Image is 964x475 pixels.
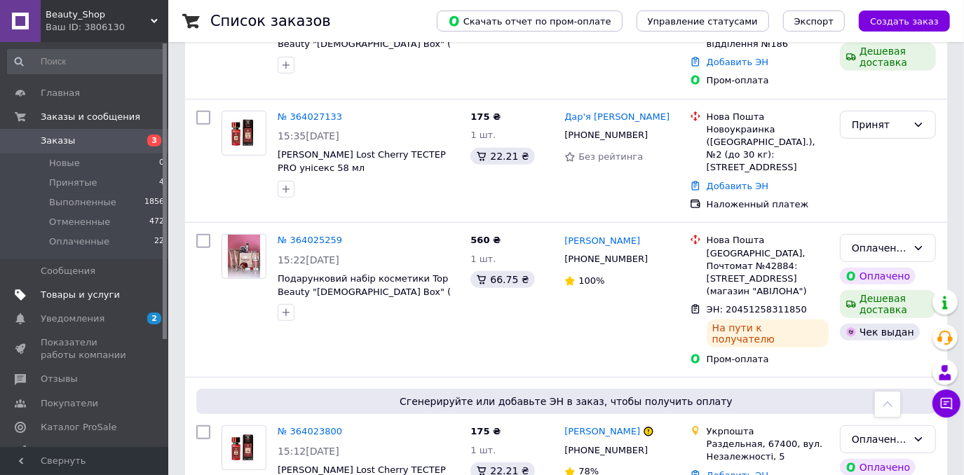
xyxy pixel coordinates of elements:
[147,135,161,146] span: 3
[852,117,907,132] div: Принят
[7,49,165,74] input: Поиск
[278,446,339,457] span: 15:12[DATE]
[222,425,266,470] a: Фото товару
[564,130,648,140] span: [PHONE_NUMBER]
[564,111,670,124] a: Дар'я [PERSON_NAME]
[278,111,342,122] a: № 364027133
[41,289,120,301] span: Товары и услуги
[578,151,643,162] span: Без рейтинга
[707,304,807,315] span: ЭН: 20451258311850
[144,196,164,209] span: 1856
[840,268,916,284] div: Оплачено
[41,445,93,457] span: Аналитика
[228,235,261,278] img: Фото товару
[707,181,768,191] a: Добавить ЭН
[46,21,168,34] div: Ваш ID: 3806130
[470,271,534,288] div: 66.75 ₴
[470,426,501,436] span: 175 ₴
[41,421,116,434] span: Каталог ProSale
[41,397,98,410] span: Покупатели
[159,157,164,170] span: 0
[49,196,116,209] span: Выполненные
[202,394,930,408] span: Сгенерируйте или добавьте ЭН в заказ, чтобы получить оплату
[278,273,451,310] a: Подарунковий набір косметики Top Beauty "[DEMOGRAPHIC_DATA] Box" ( 8 товарів в наборі)
[437,11,623,32] button: Скачать отчет по пром-оплате
[154,235,164,248] span: 22
[707,247,829,298] div: [GEOGRAPHIC_DATA], Почтомат №42884: [STREET_ADDRESS] (магазин "АВІЛОНА")
[222,111,266,156] a: Фото товару
[147,312,161,324] span: 2
[470,445,496,455] span: 1 шт.
[859,11,950,32] button: Создать заказ
[852,240,907,256] div: Оплаченный
[278,149,446,173] a: [PERSON_NAME] Lost Cherry ТЕСТЕР PRO унісекс 58 мл
[840,290,936,318] div: Дешевая доставка
[707,198,829,211] div: Наложенный платеж
[41,135,75,147] span: Заказы
[578,275,604,286] span: 100%
[49,157,80,170] span: Новые
[278,426,342,436] a: № 364023800
[448,15,611,27] span: Скачать отчет по пром-оплате
[149,216,164,228] span: 472
[278,130,339,142] span: 15:35[DATE]
[707,111,829,123] div: Нова Пошта
[41,336,130,362] span: Показатели работы компании
[49,235,109,248] span: Оплаченные
[278,254,339,266] span: 15:22[DATE]
[870,16,939,27] span: Создать заказ
[648,16,758,27] span: Управление статусами
[564,445,648,455] span: [PHONE_NUMBER]
[470,111,501,122] span: 175 ₴
[707,438,829,463] div: Раздельная, 67400, вул. Незалежності, 5
[794,16,834,27] span: Экспорт
[564,235,640,248] a: [PERSON_NAME]
[46,8,151,21] span: Beauty_Shop
[222,115,266,151] img: Фото товару
[41,111,140,123] span: Заказы и сообщения
[41,312,104,325] span: Уведомления
[845,15,950,26] a: Создать заказ
[470,254,496,264] span: 1 шт.
[637,11,769,32] button: Управление статусами
[564,425,640,439] a: [PERSON_NAME]
[707,74,829,87] div: Пром-оплата
[707,353,829,366] div: Пром-оплата
[932,390,960,418] button: Чат с покупателем
[278,26,451,62] a: Подарунковий набір косметики Top Beauty "[DEMOGRAPHIC_DATA] Box" ( 8 товарів в наборі)
[470,148,534,165] div: 22.21 ₴
[840,43,936,71] div: Дешевая доставка
[840,324,920,340] div: Чек выдан
[222,234,266,279] a: Фото товару
[707,234,829,247] div: Нова Пошта
[707,425,829,438] div: Укрпошта
[41,87,80,99] span: Главная
[49,177,97,189] span: Принятые
[222,430,266,466] img: Фото товару
[707,319,829,347] div: На пути к получателю
[210,13,331,29] h1: Список заказов
[41,265,95,277] span: Сообщения
[707,123,829,174] div: Новоукраинка ([GEOGRAPHIC_DATA].), №2 (до 30 кг): [STREET_ADDRESS]
[470,130,496,140] span: 1 шт.
[852,432,907,447] div: Оплаченный
[470,235,501,245] span: 560 ₴
[564,254,648,264] span: [PHONE_NUMBER]
[783,11,845,32] button: Экспорт
[41,373,78,385] span: Отзывы
[159,177,164,189] span: 4
[278,235,342,245] a: № 364025259
[707,57,768,67] a: Добавить ЭН
[49,216,110,228] span: Отмененные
